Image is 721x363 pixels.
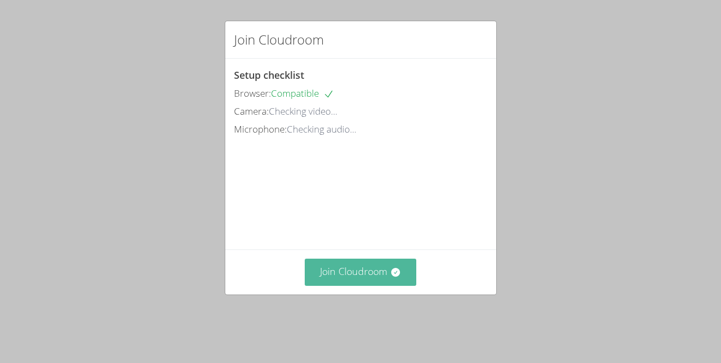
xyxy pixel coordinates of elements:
[234,105,269,117] span: Camera:
[287,123,356,135] span: Checking audio...
[234,68,304,82] span: Setup checklist
[271,87,334,99] span: Compatible
[305,259,416,285] button: Join Cloudroom
[269,105,337,117] span: Checking video...
[234,30,324,49] h2: Join Cloudroom
[234,123,287,135] span: Microphone:
[234,87,271,99] span: Browser:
